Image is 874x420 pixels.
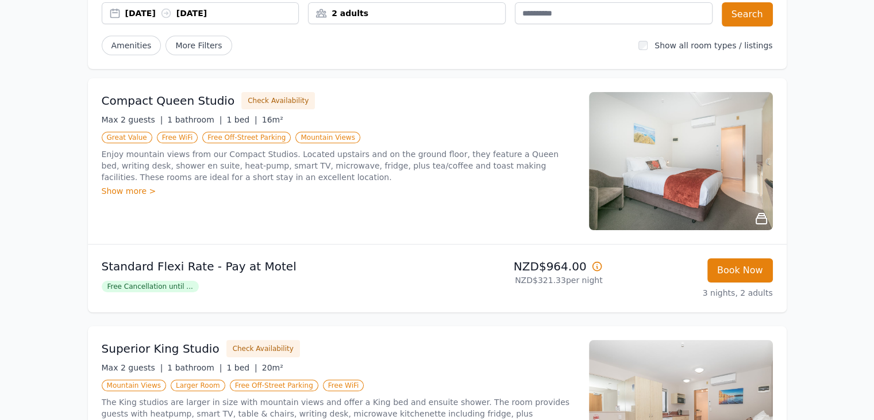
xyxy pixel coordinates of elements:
[102,363,163,372] span: Max 2 guests |
[707,258,773,282] button: Book Now
[165,36,232,55] span: More Filters
[102,281,199,292] span: Free Cancellation until ...
[295,132,360,143] span: Mountain Views
[125,7,299,19] div: [DATE] [DATE]
[102,36,161,55] button: Amenities
[226,115,257,124] span: 1 bed |
[722,2,773,26] button: Search
[226,363,257,372] span: 1 bed |
[102,341,220,357] h3: Superior King Studio
[102,148,575,183] p: Enjoy mountain views from our Compact Studios. Located upstairs and on the ground floor, they fea...
[654,41,772,50] label: Show all room types / listings
[167,115,222,124] span: 1 bathroom |
[442,258,603,274] p: NZD$964.00
[102,380,166,391] span: Mountain Views
[442,274,603,286] p: NZD$321.33 per night
[171,380,225,391] span: Larger Room
[102,132,152,143] span: Great Value
[102,115,163,124] span: Max 2 guests |
[230,380,318,391] span: Free Off-Street Parking
[323,380,364,391] span: Free WiFi
[202,132,291,143] span: Free Off-Street Parking
[262,363,283,372] span: 20m²
[102,185,575,197] div: Show more >
[226,340,300,357] button: Check Availability
[262,115,283,124] span: 16m²
[102,93,235,109] h3: Compact Queen Studio
[309,7,505,19] div: 2 adults
[167,363,222,372] span: 1 bathroom |
[612,287,773,299] p: 3 nights, 2 adults
[241,92,315,109] button: Check Availability
[157,132,198,143] span: Free WiFi
[102,258,433,274] p: Standard Flexi Rate - Pay at Motel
